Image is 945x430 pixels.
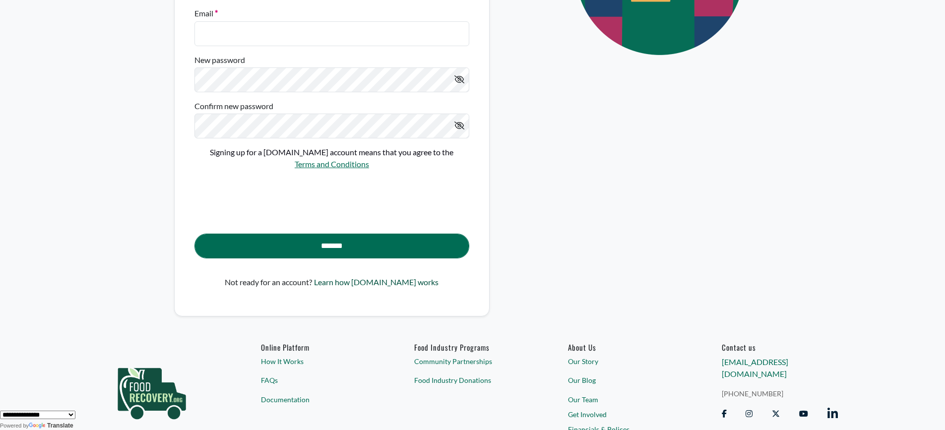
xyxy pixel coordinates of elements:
[568,375,684,385] a: Our Blog
[194,7,218,19] label: Email
[261,343,377,352] h6: Online Platform
[314,276,439,296] a: Learn how [DOMAIN_NAME] works
[722,357,788,378] a: [EMAIL_ADDRESS][DOMAIN_NAME]
[29,423,47,430] img: Google Translate
[194,54,245,66] label: New password
[261,375,377,385] a: FAQs
[568,394,684,405] a: Our Team
[722,343,838,352] h6: Contact us
[414,356,530,367] a: Community Partnerships
[261,356,377,367] a: How It Works
[722,388,838,399] a: [PHONE_NUMBER]
[568,343,684,352] a: About Us
[194,179,345,218] iframe: reCAPTCHA
[194,146,469,158] p: Signing up for a [DOMAIN_NAME] account means that you agree to the
[29,422,73,429] a: Translate
[414,343,530,352] h6: Food Industry Programs
[194,100,273,112] label: Confirm new password
[225,276,312,288] p: Not ready for an account?
[414,375,530,385] a: Food Industry Donations
[568,356,684,367] a: Our Story
[295,159,369,169] a: Terms and Conditions
[261,394,377,405] a: Documentation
